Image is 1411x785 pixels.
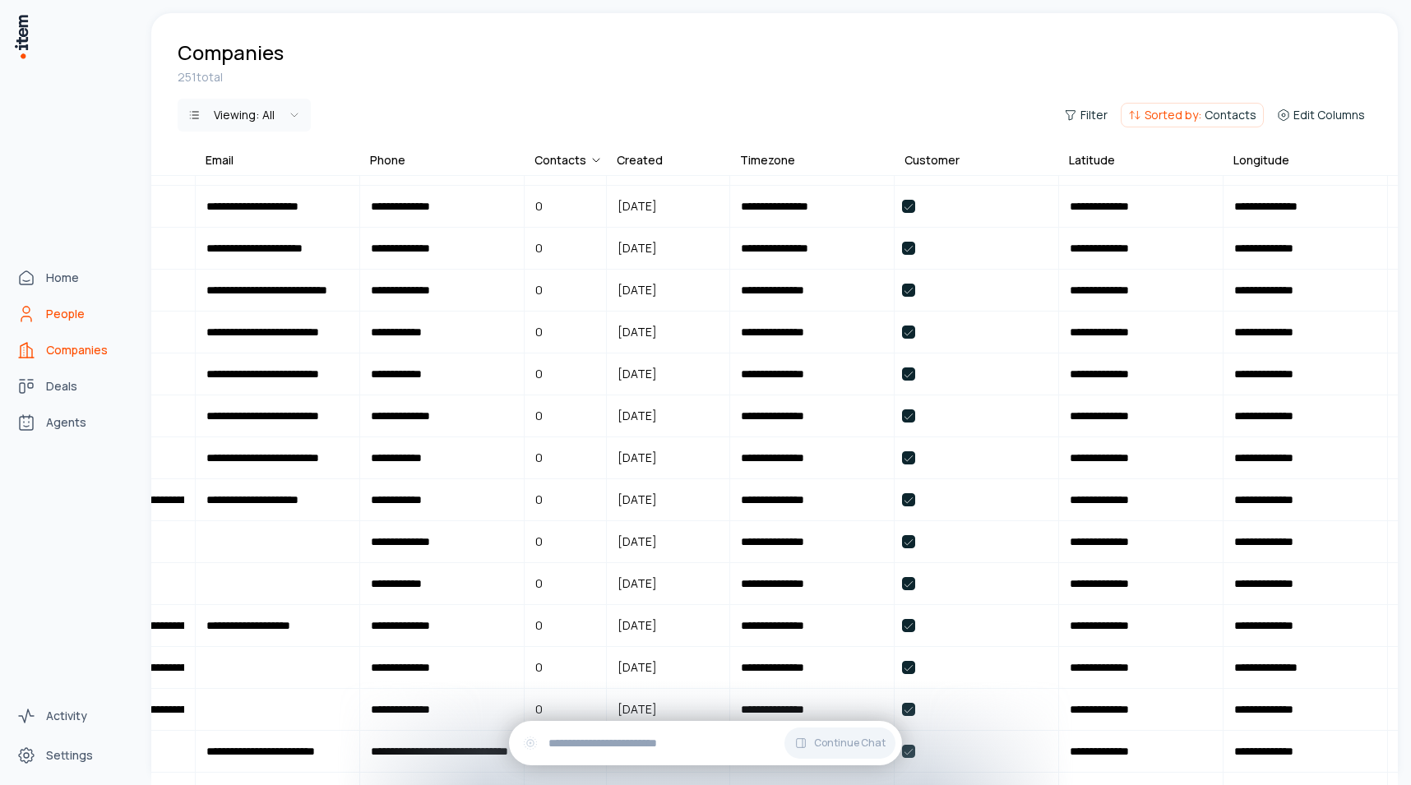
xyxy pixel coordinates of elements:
[525,271,553,309] span: 0
[1293,107,1365,123] span: Edit Columns
[608,313,667,351] span: [DATE]
[1205,107,1256,123] span: Contacts
[525,313,553,351] span: 0
[617,152,663,169] div: Created
[10,370,135,403] a: Deals
[525,607,553,644] span: 0
[10,298,135,330] a: People
[46,270,79,286] span: Home
[608,187,667,225] span: [DATE]
[46,342,108,358] span: Companies
[13,13,30,60] img: Item Brain Logo
[608,355,667,393] span: [DATE]
[10,700,135,732] a: Activity
[206,152,234,169] div: Email
[1080,107,1108,123] span: Filter
[1069,152,1115,169] div: Latitude
[10,406,135,439] a: Agents
[10,739,135,772] a: Settings
[608,481,667,519] span: [DATE]
[1233,152,1289,169] div: Longitude
[10,334,135,367] a: Companies
[509,721,902,765] div: Continue Chat
[534,152,603,169] div: Contacts
[608,565,667,603] span: [DATE]
[608,229,667,267] span: [DATE]
[1057,104,1114,127] button: Filter
[814,737,886,750] span: Continue Chat
[525,565,553,603] span: 0
[525,397,553,435] span: 0
[178,69,1372,85] div: 251 total
[46,747,93,764] span: Settings
[608,607,667,644] span: [DATE]
[178,39,284,66] h1: Companies
[46,378,77,395] span: Deals
[1145,107,1201,123] span: Sorted by:
[608,649,667,686] span: [DATE]
[525,523,553,561] span: 0
[784,727,895,759] button: Continue Chat
[525,229,553,267] span: 0
[370,152,405,169] div: Phone
[1270,104,1372,127] button: Edit Columns
[525,690,553,728] span: 0
[608,271,667,309] span: [DATE]
[46,708,87,724] span: Activity
[525,649,553,686] span: 0
[525,187,553,225] span: 0
[608,439,667,477] span: [DATE]
[10,261,135,294] a: Home
[525,481,553,519] span: 0
[525,439,553,477] span: 0
[1121,103,1264,127] button: Sorted by:Contacts
[46,414,86,431] span: Agents
[904,152,960,169] div: Customer
[740,152,795,169] div: Timezone
[608,523,667,561] span: [DATE]
[46,306,85,322] span: People
[525,355,553,393] span: 0
[214,107,275,123] div: Viewing:
[608,397,667,435] span: [DATE]
[608,690,667,728] span: [DATE]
